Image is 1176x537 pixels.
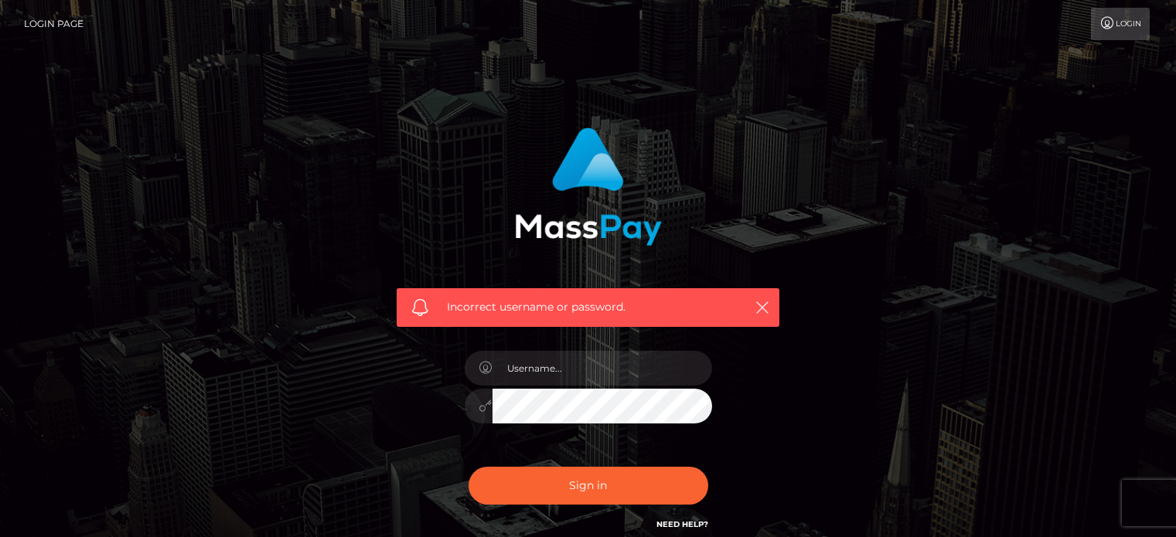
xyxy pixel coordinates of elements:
button: Sign in [469,467,708,505]
span: Incorrect username or password. [447,299,729,315]
a: Login [1091,8,1150,40]
input: Username... [493,351,712,386]
img: MassPay Login [515,127,662,246]
a: Login Page [24,8,84,40]
a: Need Help? [656,519,708,529]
